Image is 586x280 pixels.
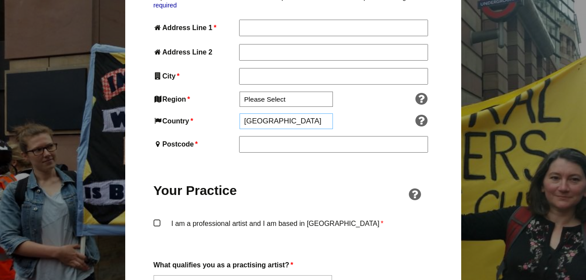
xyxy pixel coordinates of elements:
label: Address Line 1 [154,22,237,34]
h2: Your Practice [154,182,237,199]
label: I am a professional artist and I am based in [GEOGRAPHIC_DATA] [154,218,433,244]
label: Country [154,115,238,127]
label: What qualifies you as a practising artist? [154,259,433,271]
label: City [154,70,237,82]
label: Address Line 2 [154,46,237,58]
label: Region [154,93,238,105]
label: Postcode [154,138,237,150]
